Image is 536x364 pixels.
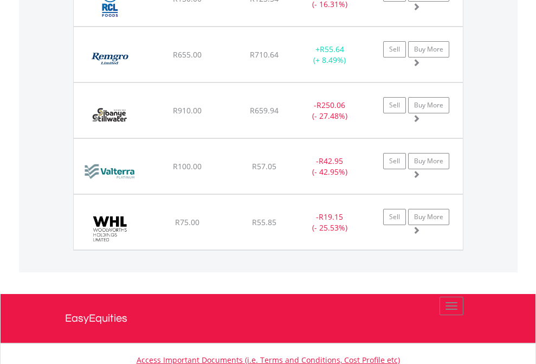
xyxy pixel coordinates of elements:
div: - (- 25.53%) [296,212,364,233]
span: R55.85 [252,217,276,227]
span: R910.00 [173,105,202,116]
span: R655.00 [173,49,202,60]
img: EQU.ZA.SSW.png [79,97,140,135]
div: - (- 27.48%) [296,100,364,122]
a: Sell [383,41,406,58]
span: R42.95 [319,156,343,166]
span: R250.06 [317,100,345,110]
div: - (- 42.95%) [296,156,364,177]
a: Buy More [408,41,449,58]
span: R55.64 [320,44,344,54]
img: EQU.ZA.WHL.png [79,208,140,247]
a: Buy More [408,209,449,225]
div: + (+ 8.49%) [296,44,364,66]
img: EQU.ZA.VAL.png [79,152,141,191]
a: Buy More [408,153,449,169]
a: Sell [383,153,406,169]
a: Buy More [408,97,449,113]
span: R710.64 [250,49,279,60]
a: Sell [383,209,406,225]
span: R19.15 [319,212,343,222]
span: R100.00 [173,161,202,171]
a: EasyEquities [65,294,472,343]
a: Sell [383,97,406,113]
span: R659.94 [250,105,279,116]
span: R75.00 [175,217,199,227]
img: EQU.ZA.REM.png [79,41,140,79]
span: R57.05 [252,161,276,171]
